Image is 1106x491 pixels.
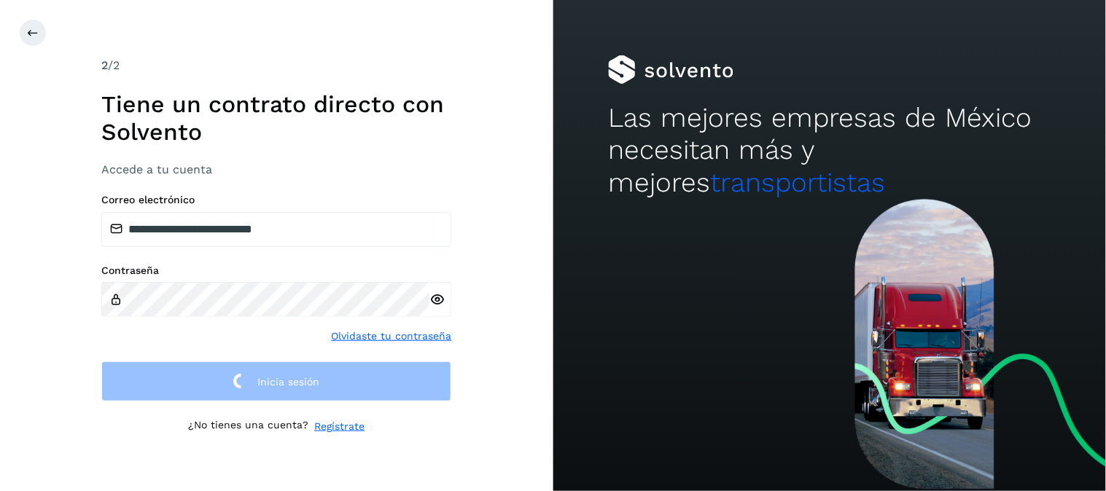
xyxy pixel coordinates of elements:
[188,419,308,434] p: ¿No tienes una cuenta?
[101,264,451,277] label: Contraseña
[314,419,365,434] a: Regístrate
[101,194,451,206] label: Correo electrónico
[101,361,451,401] button: Inicia sesión
[101,58,108,72] span: 2
[101,57,451,74] div: /2
[257,377,319,387] span: Inicia sesión
[710,167,885,198] span: transportistas
[101,162,451,176] h3: Accede a tu cuenta
[331,329,451,344] a: Olvidaste tu contraseña
[608,102,1051,199] h2: Las mejores empresas de México necesitan más y mejores
[101,90,451,146] h1: Tiene un contrato directo con Solvento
